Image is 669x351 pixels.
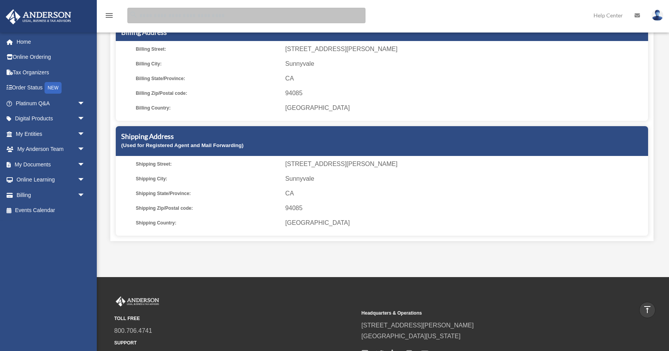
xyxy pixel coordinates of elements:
small: SUPPORT [114,339,356,347]
span: CA [285,188,645,199]
span: [GEOGRAPHIC_DATA] [285,217,645,228]
span: arrow_drop_down [77,157,93,173]
a: Order StatusNEW [5,80,97,96]
span: CA [285,73,645,84]
a: vertical_align_top [639,302,655,318]
span: arrow_drop_down [77,96,93,111]
a: Digital Productsarrow_drop_down [5,111,97,127]
a: Online Learningarrow_drop_down [5,172,97,188]
a: Online Ordering [5,50,97,65]
span: [STREET_ADDRESS][PERSON_NAME] [285,44,645,55]
a: menu [105,14,114,20]
div: NEW [45,82,62,94]
span: 94085 [285,88,645,99]
span: Billing Country: [136,103,280,113]
a: [STREET_ADDRESS][PERSON_NAME] [362,322,474,329]
a: Home [5,34,97,50]
span: Billing City: [136,58,280,69]
a: Platinum Q&Aarrow_drop_down [5,96,97,111]
span: 94085 [285,203,645,214]
a: Tax Organizers [5,65,97,80]
a: My Documentsarrow_drop_down [5,157,97,172]
span: Sunnyvale [285,173,645,184]
span: arrow_drop_down [77,187,93,203]
i: search [129,10,138,19]
span: Shipping Zip/Postal code: [136,203,280,214]
span: Shipping State/Province: [136,188,280,199]
img: User Pic [652,10,663,21]
span: Shipping City: [136,173,280,184]
a: [GEOGRAPHIC_DATA][US_STATE] [362,333,461,339]
img: Anderson Advisors Platinum Portal [3,9,74,24]
span: [STREET_ADDRESS][PERSON_NAME] [285,159,645,170]
a: My Anderson Teamarrow_drop_down [5,142,97,157]
img: Anderson Advisors Platinum Portal [114,296,161,306]
a: My Entitiesarrow_drop_down [5,126,97,142]
h5: Shipping Address [121,132,643,141]
span: Billing Street: [136,44,280,55]
a: Billingarrow_drop_down [5,187,97,203]
a: Events Calendar [5,203,97,218]
small: (Used for Registered Agent and Mail Forwarding) [121,142,244,148]
span: Billing State/Province: [136,73,280,84]
span: arrow_drop_down [77,172,93,188]
span: arrow_drop_down [77,111,93,127]
small: Headquarters & Operations [362,309,604,317]
span: Sunnyvale [285,58,645,69]
span: Billing Zip/Postal code: [136,88,280,99]
a: 800.706.4741 [114,327,152,334]
span: Shipping Country: [136,217,280,228]
span: arrow_drop_down [77,126,93,142]
i: menu [105,11,114,20]
i: vertical_align_top [643,305,652,314]
small: TOLL FREE [114,315,356,323]
span: [GEOGRAPHIC_DATA] [285,103,645,113]
span: Shipping Street: [136,159,280,170]
span: arrow_drop_down [77,142,93,158]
